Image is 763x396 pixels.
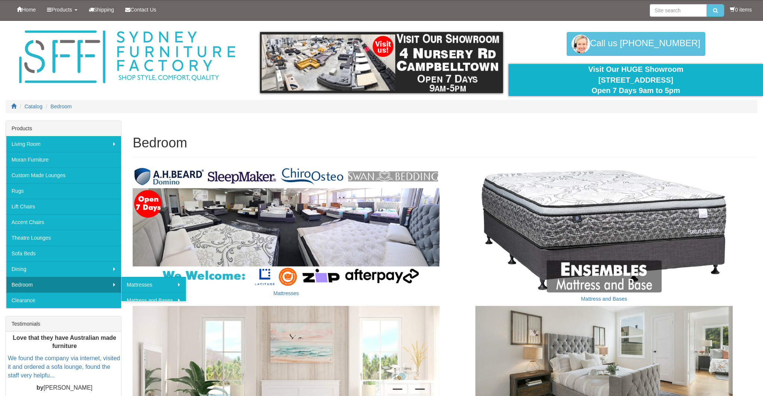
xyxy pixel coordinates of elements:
[51,103,72,109] a: Bedroom
[6,152,121,167] a: Moran Furniture
[260,32,503,93] img: showroom.gif
[6,121,121,136] div: Products
[13,335,116,349] b: Love that they have Australian made furniture
[121,293,186,308] a: Mattress and Bases
[120,0,162,19] a: Contact Us
[6,293,121,308] a: Clearance
[6,230,121,246] a: Theatre Lounges
[6,277,121,293] a: Bedroom
[514,64,757,96] div: Visit Our HUGE Showroom [STREET_ADDRESS] Open 7 Days 9am to 5pm
[133,165,439,287] img: Mattresses
[15,28,239,86] img: Sydney Furniture Factory
[11,0,41,19] a: Home
[730,6,752,13] li: 0 items
[37,384,44,391] b: by
[51,7,72,13] span: Products
[8,355,120,379] a: We found the company via internet, visited it and ordered a sofa lounge, found the staff very hel...
[581,296,627,302] a: Mattress and Bases
[130,7,156,13] span: Contact Us
[451,165,757,293] img: Mattress and Bases
[6,246,121,261] a: Sofa Beds
[6,199,121,214] a: Lift Chairs
[6,183,121,199] a: Rugs
[41,0,83,19] a: Products
[121,277,186,293] a: Mattresses
[25,103,42,109] a: Catalog
[94,7,114,13] span: Shipping
[8,384,121,392] p: [PERSON_NAME]
[83,0,120,19] a: Shipping
[273,290,299,296] a: Mattresses
[6,167,121,183] a: Custom Made Lounges
[6,261,121,277] a: Dining
[6,316,121,332] div: Testimonials
[6,214,121,230] a: Accent Chairs
[133,135,757,150] h1: Bedroom
[22,7,36,13] span: Home
[650,4,707,17] input: Site search
[6,136,121,152] a: Living Room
